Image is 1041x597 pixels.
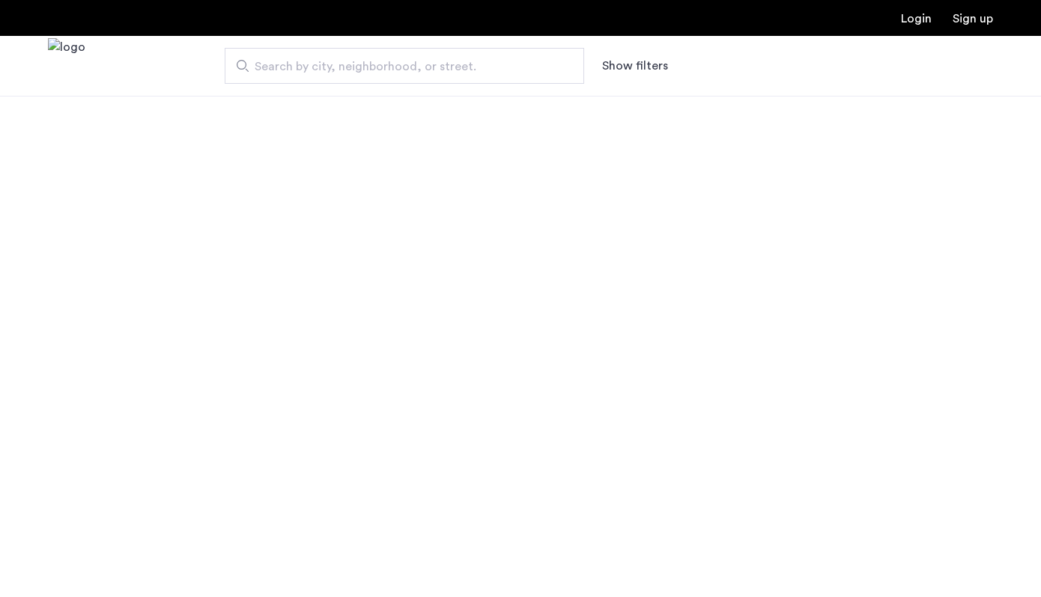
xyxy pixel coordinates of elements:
a: Registration [953,13,993,25]
span: Search by city, neighborhood, or street. [255,58,542,76]
a: Cazamio Logo [48,38,85,94]
button: Show or hide filters [602,57,668,75]
input: Apartment Search [225,48,584,84]
a: Login [901,13,932,25]
img: logo [48,38,85,94]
